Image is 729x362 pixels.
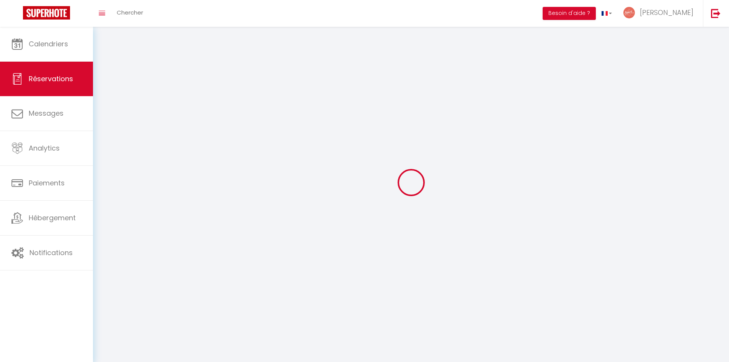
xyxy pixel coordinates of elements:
button: Besoin d'aide ? [543,7,596,20]
span: Calendriers [29,39,68,49]
span: Messages [29,108,64,118]
span: Chercher [117,8,143,16]
img: Super Booking [23,6,70,20]
span: Hébergement [29,213,76,223]
span: Paiements [29,178,65,188]
span: Analytics [29,143,60,153]
span: Réservations [29,74,73,84]
img: logout [711,8,721,18]
span: [PERSON_NAME] [640,8,693,17]
span: Notifications [29,248,73,257]
img: ... [623,7,635,18]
